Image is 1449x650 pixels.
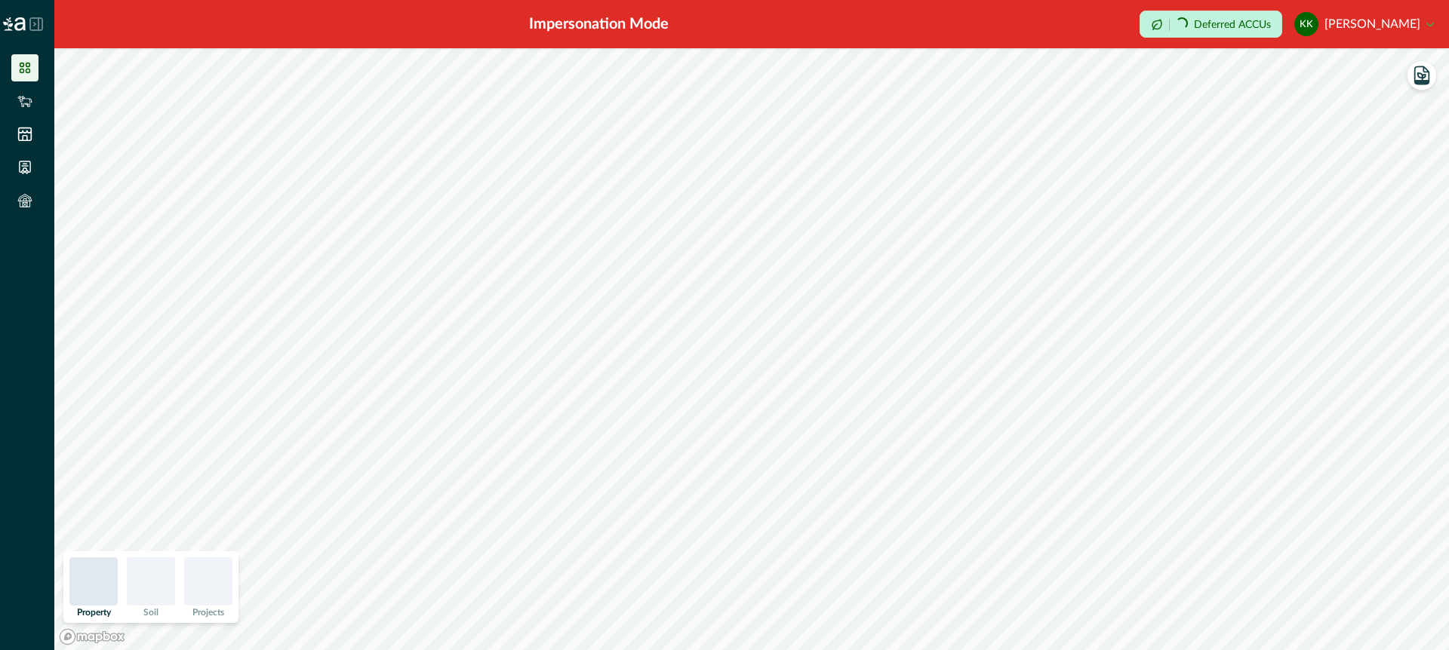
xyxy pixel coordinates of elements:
[54,48,1449,650] canvas: Map
[143,608,158,617] p: Soil
[1194,19,1271,30] p: Deferred ACCUs
[77,608,111,617] p: Property
[3,17,26,31] img: Logo
[192,608,224,617] p: Projects
[1294,6,1434,42] button: Kate Kirk[PERSON_NAME]
[59,628,125,645] a: Mapbox logo
[529,13,669,35] div: Impersonation Mode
